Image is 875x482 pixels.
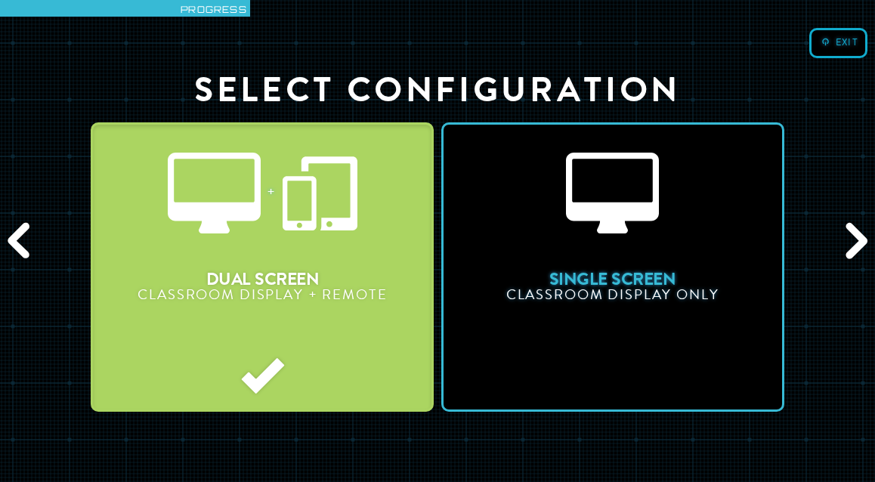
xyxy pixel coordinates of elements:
span: + [267,186,277,200]
span: Classroom Display Only [506,289,719,303]
img: svg+xml;base64,PD94bWwgdmVyc2lvbj0iMS4wIj8+CjxzdmcgdmVyc2lvbj0iMS4xIiB4bWxucz0iaHR0cDovL3d3dy53My... [168,153,261,233]
h1: Select Configuration [88,76,787,110]
img: svg+xml;base64,PD94bWwgdmVyc2lvbj0iMS4wIj8+CjxzdmcgdmVyc2lvbj0iMS4xIiB4bWxucz0iaHR0cDovL3d3dy53My... [566,153,659,233]
button: Exit [809,28,867,58]
h3: Single Screen [506,272,719,289]
span: Classroom Display + Remote [138,289,387,303]
h3: Dual Screen [138,272,387,289]
button: +Dual ScreenClassroom Display + Remote [91,122,434,412]
span: Exit [836,38,858,48]
img: svg+xml;base64,PD94bWwgdmVyc2lvbj0iMS4wIj8+CjxzdmcgdmVyc2lvbj0iMS4xIiB4bWxucz0iaHR0cDovL3d3dy53My... [283,156,357,231]
button: Single ScreenClassroom Display Only [441,122,784,412]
